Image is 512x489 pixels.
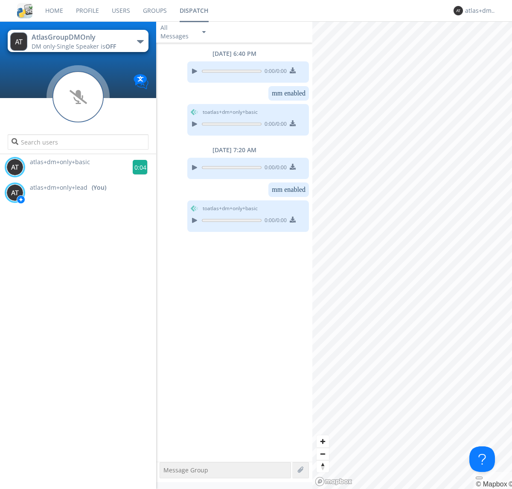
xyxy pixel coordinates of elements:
[262,120,287,130] span: 0:00 / 0:00
[32,32,128,42] div: AtlasGroupDMOnly
[315,477,352,486] a: Mapbox logo
[156,49,312,58] div: [DATE] 6:40 PM
[6,184,23,201] img: 373638.png
[262,67,287,77] span: 0:00 / 0:00
[105,42,116,50] span: OFF
[262,217,287,226] span: 0:00 / 0:00
[57,42,116,50] span: Single Speaker is
[290,217,296,223] img: download media button
[203,205,258,212] span: to atlas+dm+only+basic
[32,42,128,51] div: DM only ·
[156,146,312,154] div: [DATE] 7:20 AM
[317,460,329,472] span: Reset bearing to north
[8,134,148,150] input: Search users
[203,108,258,116] span: to atlas+dm+only+basic
[290,164,296,170] img: download media button
[10,32,27,51] img: 373638.png
[317,460,329,472] button: Reset bearing to north
[317,435,329,448] button: Zoom in
[8,30,148,52] button: AtlasGroupDMOnlyDM only·Single Speaker isOFF
[160,23,195,41] div: All Messages
[30,158,90,166] span: atlas+dm+only+basic
[469,446,495,472] iframe: Toggle Customer Support
[262,164,287,173] span: 0:00 / 0:00
[476,480,507,488] a: Mapbox
[92,183,106,192] div: (You)
[476,477,483,479] button: Toggle attribution
[465,6,497,15] div: atlas+dm+only+lead
[454,6,463,15] img: 373638.png
[317,448,329,460] button: Zoom out
[6,159,23,176] img: 373638.png
[30,183,87,192] span: atlas+dm+only+lead
[202,31,206,33] img: caret-down-sm.svg
[17,3,32,18] img: cddb5a64eb264b2086981ab96f4c1ba7
[290,67,296,73] img: download media button
[272,90,305,97] dc-p: mm enabled
[134,74,148,89] img: Translation enabled
[272,186,305,194] dc-p: mm enabled
[290,120,296,126] img: download media button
